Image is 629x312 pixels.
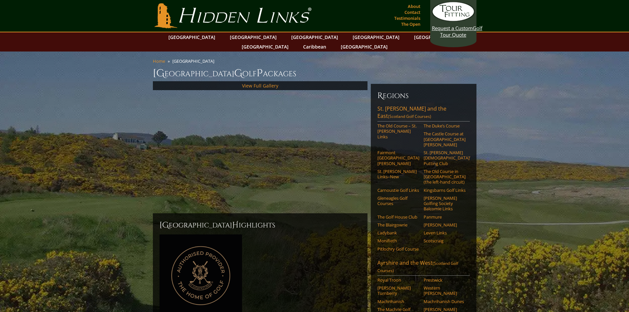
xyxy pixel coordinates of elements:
a: [GEOGRAPHIC_DATA] [165,32,219,42]
a: St. [PERSON_NAME] and the East(Scotland Golf Courses) [377,105,470,121]
a: The Duke’s Course [424,123,466,128]
a: St. [PERSON_NAME] Links–New [377,169,419,180]
a: [PERSON_NAME] Golfing Society Balcomie Links [424,195,466,212]
a: The Castle Course at [GEOGRAPHIC_DATA][PERSON_NAME] [424,131,466,147]
a: Royal Troon [377,277,419,283]
a: Pitlochry Golf Course [377,246,419,252]
a: [GEOGRAPHIC_DATA] [411,32,464,42]
a: [PERSON_NAME] Turnberry [377,285,419,296]
a: Testimonials [393,14,422,23]
a: Prestwick [424,277,466,283]
span: G [234,67,242,80]
a: Request a CustomGolf Tour Quote [432,2,475,38]
a: Scotscraig [424,238,466,243]
span: H [232,220,239,230]
a: Leven Links [424,230,466,235]
a: Home [153,58,165,64]
span: (Scotland Golf Courses) [377,260,458,273]
span: P [257,67,263,80]
a: Ayrshire and the West(Scotland Golf Courses) [377,259,470,276]
a: Contact [403,8,422,17]
a: Western [PERSON_NAME] [424,285,466,296]
a: Ladybank [377,230,419,235]
a: Kingsbarns Golf Links [424,188,466,193]
a: [GEOGRAPHIC_DATA] [288,32,341,42]
a: The Blairgowrie [377,222,419,227]
a: The Open [400,19,422,29]
a: [GEOGRAPHIC_DATA] [227,32,280,42]
a: Machrihanish Dunes [424,299,466,304]
a: The Old Course – St. [PERSON_NAME] Links [377,123,419,139]
span: Request a Custom [432,25,473,31]
a: The Old Course in [GEOGRAPHIC_DATA] (the left-hand circuit) [424,169,466,185]
a: Caribbean [300,42,330,52]
a: [GEOGRAPHIC_DATA] [238,42,292,52]
a: Fairmont [GEOGRAPHIC_DATA][PERSON_NAME] [377,150,419,166]
a: Monifieth [377,238,419,243]
a: Carnoustie Golf Links [377,188,419,193]
a: Machrihanish [377,299,419,304]
a: Panmure [424,214,466,220]
li: [GEOGRAPHIC_DATA] [172,58,217,64]
a: [GEOGRAPHIC_DATA] [349,32,403,42]
a: About [406,2,422,11]
a: The Golf House Club [377,214,419,220]
a: View Full Gallery [242,83,278,89]
a: St. [PERSON_NAME] [DEMOGRAPHIC_DATA]’ Putting Club [424,150,466,166]
a: [GEOGRAPHIC_DATA] [337,42,391,52]
a: Gleneagles Golf Courses [377,195,419,206]
span: (Scotland Golf Courses) [388,114,431,119]
h1: [GEOGRAPHIC_DATA] olf ackages [153,67,476,80]
a: [PERSON_NAME] [424,222,466,227]
h2: [GEOGRAPHIC_DATA] ighlights [159,220,361,230]
h6: Regions [377,90,470,101]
